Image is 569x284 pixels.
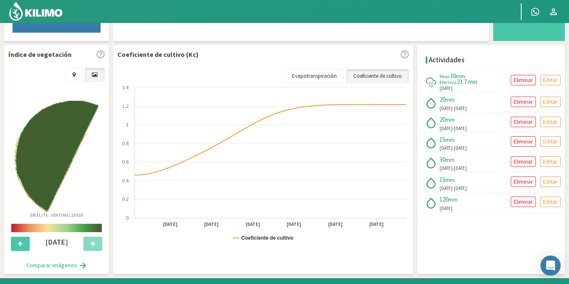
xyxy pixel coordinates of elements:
[511,136,536,147] button: Eliminar
[514,157,533,166] p: Eliminar
[440,73,450,79] span: Real:
[454,105,467,111] span: [DATE]
[246,221,260,228] text: [DATE]
[440,85,453,92] span: [DATE]
[514,117,533,127] p: Eliminar
[543,177,558,187] p: Editar
[241,235,293,241] text: Coeficiente de cultivo
[285,69,344,83] a: Evapotranspiración
[448,196,458,203] span: mm
[440,105,453,112] span: [DATE]
[511,75,536,85] button: Eliminar
[440,115,445,123] span: 20
[450,72,456,80] span: 30
[453,185,454,191] span: -
[11,224,102,232] img: scale
[440,125,453,132] span: [DATE]
[454,165,467,171] span: [DATE]
[454,125,467,131] span: [DATE]
[453,165,454,171] span: -
[440,145,453,152] span: [DATE]
[122,197,129,202] text: 0.2
[540,97,561,107] button: Editar
[457,78,477,86] span: 23.7 mm
[514,97,533,107] p: Eliminar
[30,212,84,218] p: Satélite: Sentinel
[440,195,448,203] span: 120
[543,197,558,207] p: Editar
[540,117,561,127] button: Editar
[511,97,536,107] button: Eliminar
[440,79,457,85] span: Efectiva
[18,257,96,274] button: Comparar imágenes
[204,221,219,228] text: [DATE]
[511,177,536,187] button: Eliminar
[454,185,467,191] span: [DATE]
[543,157,558,166] p: Editar
[445,116,455,123] span: mm
[514,177,533,187] p: Eliminar
[445,136,455,143] span: mm
[445,96,455,103] span: mm
[8,49,72,59] p: Índice de vegetación
[454,145,467,151] span: [DATE]
[440,136,445,143] span: 15
[540,177,561,187] button: Editar
[456,72,465,80] span: mm
[15,101,98,212] img: d6fa306a-4ecc-43b1-ac8a-d081b12b33ca_-_sentinel_-_2025-08-29.png
[122,85,129,90] text: 1.4
[541,256,561,276] div: Open Intercom Messenger
[440,95,445,103] span: 20
[540,156,561,167] button: Editar
[511,117,536,127] button: Eliminar
[440,165,453,172] span: [DATE]
[514,137,533,146] p: Eliminar
[126,215,129,220] text: 0
[287,221,301,228] text: [DATE]
[346,69,409,83] a: Coeficiente de cultivo
[543,75,558,85] p: Editar
[514,75,533,85] p: Eliminar
[122,104,129,109] text: 1.2
[122,178,129,183] text: 0.4
[540,197,561,207] button: Editar
[543,97,558,107] p: Editar
[126,122,129,127] text: 1
[440,176,445,184] span: 15
[543,117,558,127] p: Editar
[35,238,79,246] h4: [DATE]
[540,136,561,147] button: Editar
[429,56,465,64] h4: Actividades
[440,156,445,164] span: 30
[540,75,561,85] button: Editar
[117,49,199,59] p: Coeficiente de cultivo (Kc)
[511,156,536,167] button: Eliminar
[514,197,533,207] p: Eliminar
[511,197,536,207] button: Eliminar
[163,221,178,228] text: [DATE]
[122,159,129,164] text: 0.6
[543,137,558,146] p: Editar
[453,145,454,151] span: -
[440,205,453,212] span: [DATE]
[369,221,384,228] text: [DATE]
[440,185,453,192] span: [DATE]
[8,1,63,21] img: Kilimo
[453,105,454,111] span: -
[445,156,455,164] span: mm
[453,125,454,131] span: -
[328,221,343,228] text: [DATE]
[71,212,84,218] span: 10X10
[122,141,129,146] text: 0.8
[445,176,455,184] span: mm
